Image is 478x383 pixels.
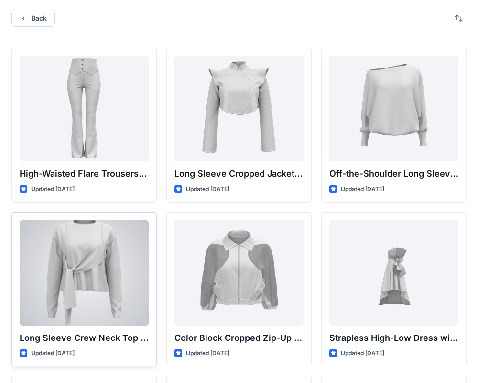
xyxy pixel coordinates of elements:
[186,349,229,359] p: Updated [DATE]
[174,220,304,326] a: Color Block Cropped Zip-Up Jacket with Sheer Sleeves
[341,184,384,194] p: Updated [DATE]
[186,184,229,194] p: Updated [DATE]
[31,184,75,194] p: Updated [DATE]
[174,167,304,180] p: Long Sleeve Cropped Jacket with Mandarin Collar and Shoulder Detail
[31,349,75,359] p: Updated [DATE]
[20,331,149,345] p: Long Sleeve Crew Neck Top with Asymmetrical Tie Detail
[174,56,304,161] a: Long Sleeve Cropped Jacket with Mandarin Collar and Shoulder Detail
[11,10,55,27] button: Back
[329,220,458,326] a: Strapless High-Low Dress with Side Bow Detail
[329,56,458,161] a: Off-the-Shoulder Long Sleeve Top
[20,220,149,326] a: Long Sleeve Crew Neck Top with Asymmetrical Tie Detail
[20,167,149,180] p: High-Waisted Flare Trousers with Button Detail
[174,331,304,345] p: Color Block Cropped Zip-Up Jacket with Sheer Sleeves
[329,331,458,345] p: Strapless High-Low Dress with Side Bow Detail
[341,349,384,359] p: Updated [DATE]
[20,56,149,161] a: High-Waisted Flare Trousers with Button Detail
[329,167,458,180] p: Off-the-Shoulder Long Sleeve Top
